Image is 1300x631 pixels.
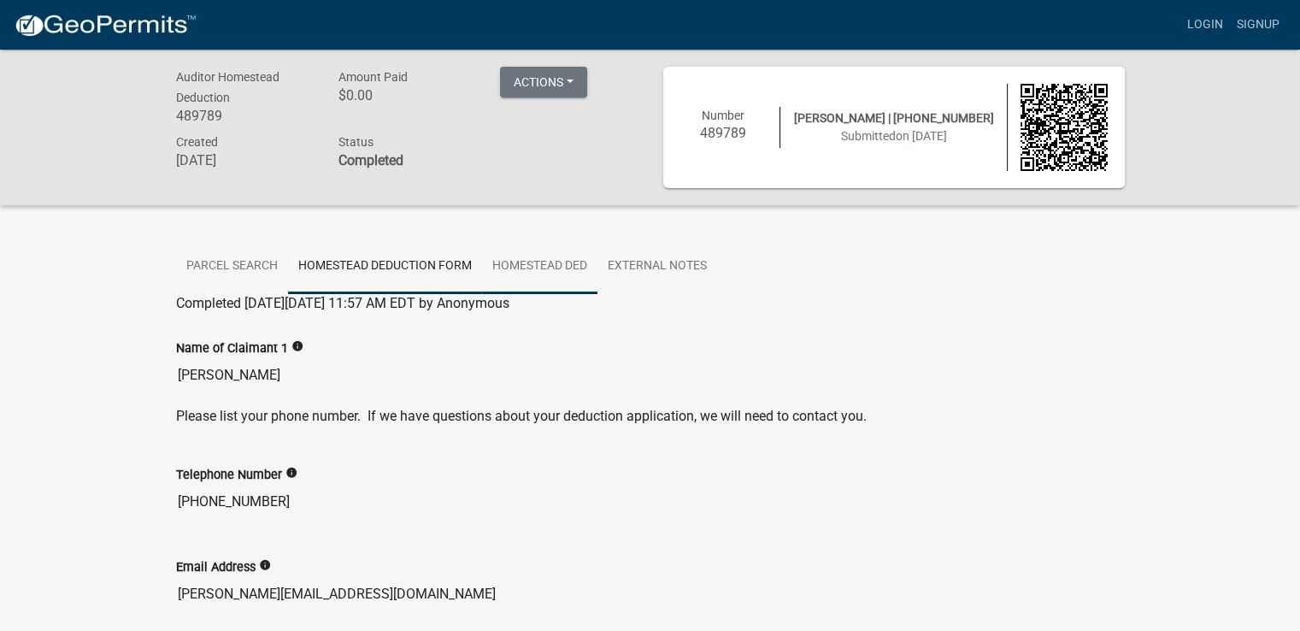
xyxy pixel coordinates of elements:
[259,559,271,571] i: info
[176,295,509,311] span: Completed [DATE][DATE] 11:57 AM EDT by Anonymous
[176,152,313,168] h6: [DATE]
[288,239,482,294] a: Homestead Deduction Form
[176,108,313,124] h6: 489789
[1180,9,1230,41] a: Login
[338,87,474,103] h6: $0.00
[794,111,994,125] span: [PERSON_NAME] | [PHONE_NUMBER]
[176,70,279,104] span: Auditor Homestead Deduction
[291,340,303,352] i: info
[176,343,288,355] label: Name of Claimant 1
[338,135,373,149] span: Status
[500,67,587,97] button: Actions
[338,70,407,84] span: Amount Paid
[176,406,1125,427] p: Please list your phone number. If we have questions about your deduction application, we will nee...
[176,239,288,294] a: Parcel search
[176,135,218,149] span: Created
[702,109,744,122] span: Number
[482,239,597,294] a: Homestead Ded
[1230,9,1286,41] a: Signup
[176,469,282,481] label: Telephone Number
[1021,84,1108,171] img: QR code
[597,239,717,294] a: External Notes
[680,125,768,141] h6: 489789
[841,129,947,143] span: Submitted on [DATE]
[285,467,297,479] i: info
[338,152,403,168] strong: Completed
[176,562,256,574] label: Email Address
